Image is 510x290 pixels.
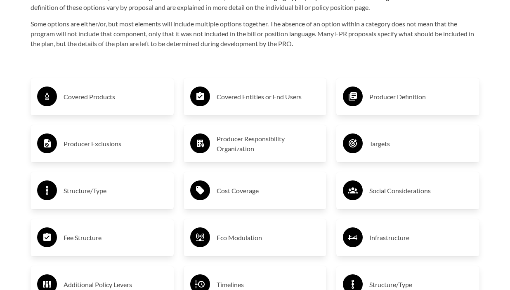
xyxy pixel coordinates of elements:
h3: Producer Responsibility Organization [217,134,320,154]
h3: Structure/Type [64,184,167,197]
h3: Eco Modulation [217,231,320,244]
h3: Producer Exclusions [64,137,167,150]
h3: Targets [369,137,473,150]
p: Some options are either/or, but most elements will include multiple options together. The absence... [31,19,479,49]
h3: Covered Entities or End Users [217,90,320,103]
h3: Covered Products [64,90,167,103]
h3: Cost Coverage [217,184,320,197]
h3: Infrastructure [369,231,473,244]
h3: Fee Structure [64,231,167,244]
h3: Social Considerations [369,184,473,197]
h3: Producer Definition [369,90,473,103]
